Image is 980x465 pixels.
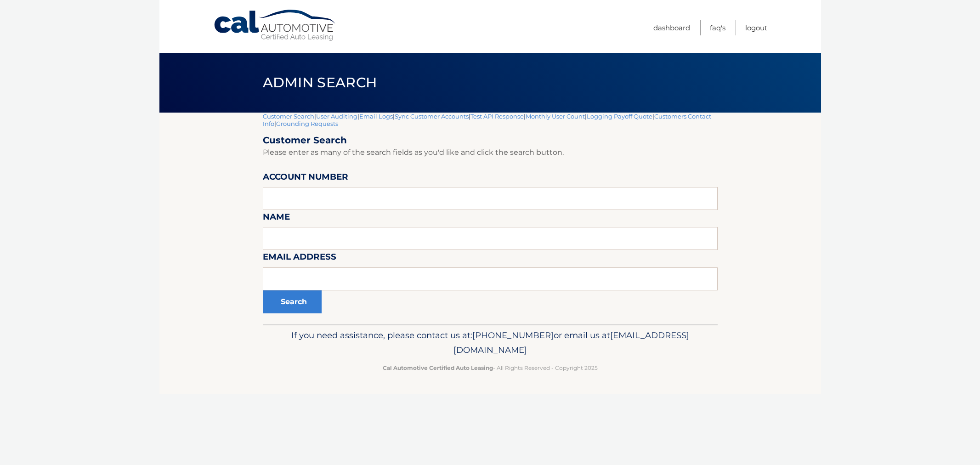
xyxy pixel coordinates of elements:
span: [PHONE_NUMBER] [472,330,554,340]
a: Logout [745,20,767,35]
div: | | | | | | | | [263,113,718,324]
a: FAQ's [710,20,725,35]
strong: Cal Automotive Certified Auto Leasing [383,364,493,371]
a: Customers Contact Info [263,113,711,127]
p: If you need assistance, please contact us at: or email us at [269,328,712,357]
a: Grounding Requests [276,120,338,127]
button: Search [263,290,322,313]
label: Name [263,210,290,227]
a: User Auditing [316,113,357,120]
a: Test API Response [470,113,524,120]
p: Please enter as many of the search fields as you'd like and click the search button. [263,146,718,159]
a: Email Logs [359,113,393,120]
span: Admin Search [263,74,377,91]
a: Cal Automotive [213,9,337,42]
a: Customer Search [263,113,314,120]
a: Sync Customer Accounts [395,113,469,120]
label: Account Number [263,170,348,187]
a: Logging Payoff Quote [587,113,652,120]
p: - All Rights Reserved - Copyright 2025 [269,363,712,373]
label: Email Address [263,250,336,267]
a: Dashboard [653,20,690,35]
h2: Customer Search [263,135,718,146]
a: Monthly User Count [526,113,585,120]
